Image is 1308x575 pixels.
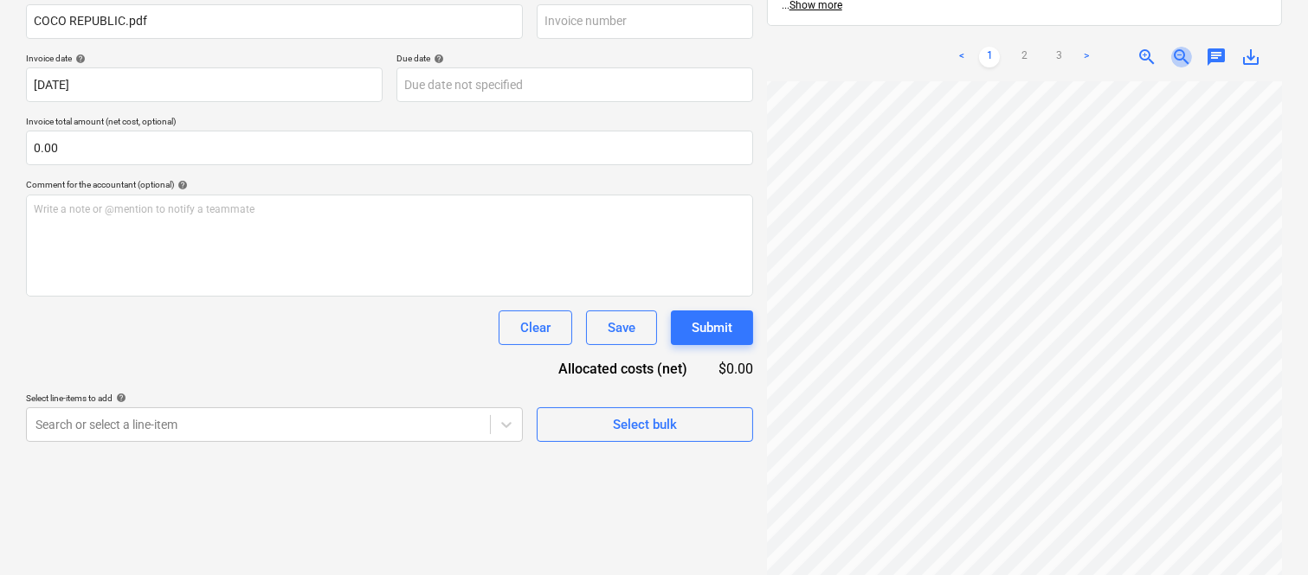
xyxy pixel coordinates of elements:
[671,310,753,345] button: Submit
[26,393,523,404] div: Select line-items to add
[979,47,1000,67] a: Page 1 is your current page
[1171,47,1192,67] span: zoom_out
[174,180,188,190] span: help
[537,407,753,442] button: Select bulk
[26,4,523,39] input: Document name
[586,310,657,345] button: Save
[715,359,753,379] div: $0.00
[26,53,383,64] div: Invoice date
[499,310,572,345] button: Clear
[396,67,753,102] input: Due date not specified
[26,116,753,131] p: Invoice total amount (net cost, optional)
[692,316,732,339] div: Submit
[537,4,753,39] input: Invoice number
[528,359,715,379] div: Allocated costs (net)
[26,179,753,190] div: Comment for the accountant (optional)
[113,393,126,403] span: help
[1221,492,1308,575] iframe: Chat Widget
[396,53,753,64] div: Due date
[1206,47,1227,67] span: chat
[613,413,677,436] div: Select bulk
[26,131,753,165] input: Invoice total amount (net cost, optional)
[608,316,635,339] div: Save
[520,316,551,339] div: Clear
[430,54,444,64] span: help
[1240,47,1261,67] span: save_alt
[1076,47,1097,67] a: Next page
[951,47,972,67] a: Previous page
[1137,47,1157,67] span: zoom_in
[26,67,383,102] input: Invoice date not specified
[1014,47,1034,67] a: Page 2
[1048,47,1069,67] a: Page 3
[72,54,86,64] span: help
